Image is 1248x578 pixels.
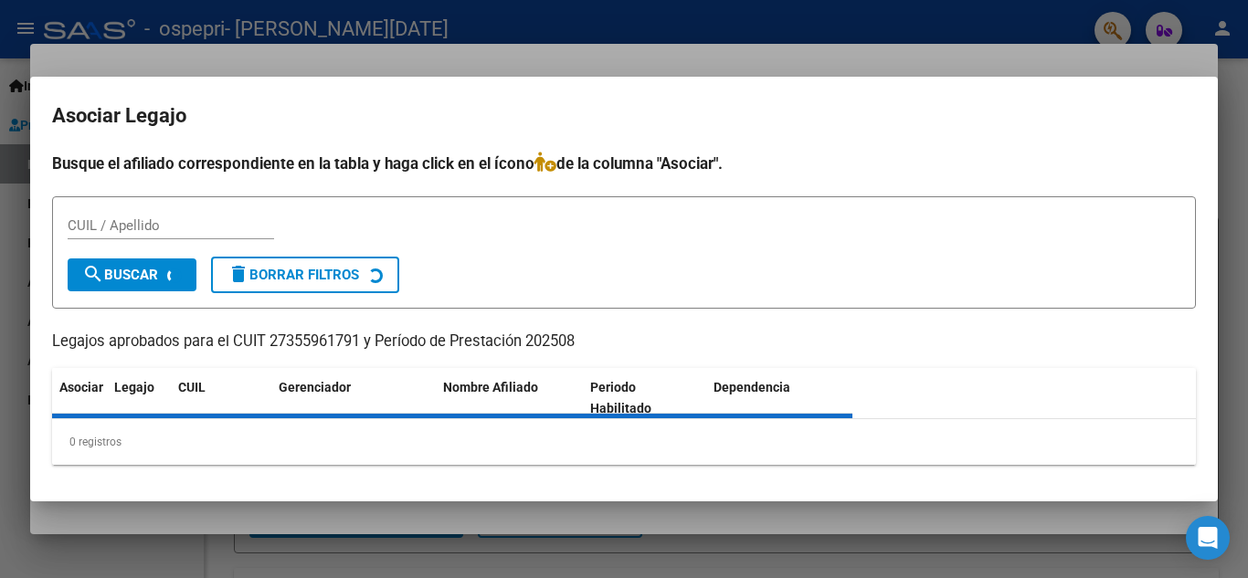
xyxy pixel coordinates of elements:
[68,258,196,291] button: Buscar
[59,380,103,394] span: Asociar
[171,368,271,428] datatable-header-cell: CUIL
[227,267,359,283] span: Borrar Filtros
[82,267,158,283] span: Buscar
[82,263,104,285] mat-icon: search
[583,368,706,428] datatable-header-cell: Periodo Habilitado
[52,368,107,428] datatable-header-cell: Asociar
[279,380,351,394] span: Gerenciador
[1186,516,1230,560] div: Open Intercom Messenger
[443,380,538,394] span: Nombre Afiliado
[271,368,436,428] datatable-header-cell: Gerenciador
[590,380,651,415] span: Periodo Habilitado
[706,368,853,428] datatable-header-cell: Dependencia
[714,380,790,394] span: Dependencia
[114,380,154,394] span: Legajo
[52,419,1196,465] div: 0 registros
[107,368,171,428] datatable-header-cell: Legajo
[227,263,249,285] mat-icon: delete
[211,257,399,293] button: Borrar Filtros
[178,380,206,394] span: CUIL
[52,331,1196,353] p: Legajos aprobados para el CUIT 27355961791 y Período de Prestación 202508
[436,368,583,428] datatable-header-cell: Nombre Afiliado
[52,152,1196,175] h4: Busque el afiliado correspondiente en la tabla y haga click en el ícono de la columna "Asociar".
[52,99,1196,133] h2: Asociar Legajo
